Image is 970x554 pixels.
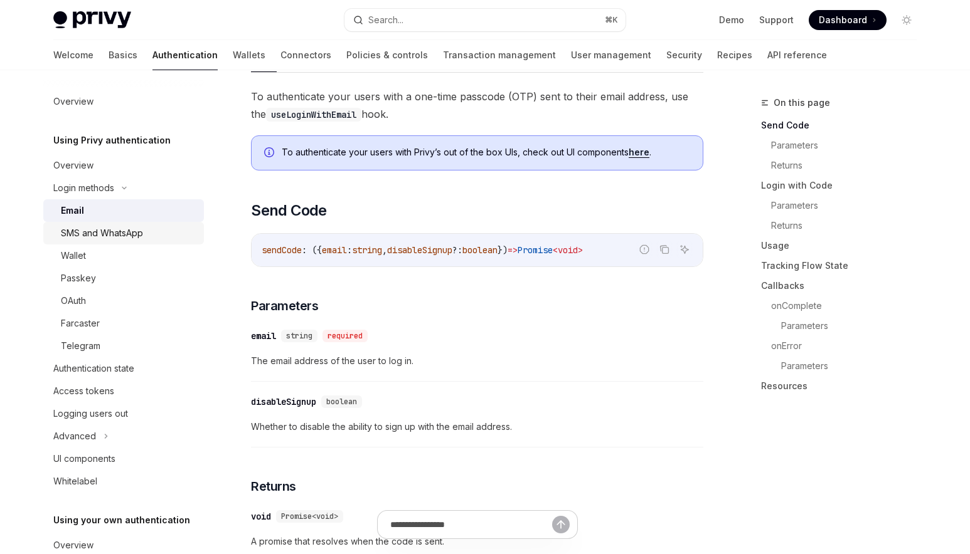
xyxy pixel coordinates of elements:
a: Connectors [280,40,331,70]
a: Welcome [53,40,93,70]
span: email [322,244,347,256]
span: On this page [774,95,830,110]
a: OAuth [43,290,204,312]
span: sendCode [262,244,302,256]
span: To authenticate your users with Privy’s out of the box UIs, check out UI components . [282,146,690,159]
span: ⌘ K [605,15,618,25]
div: Login methods [53,180,114,196]
a: Wallet [43,244,204,267]
a: User management [571,40,651,70]
span: Dashboard [819,14,867,26]
div: Overview [53,94,93,109]
a: Basics [109,40,137,70]
a: onError [771,336,927,356]
a: Parameters [771,135,927,155]
span: Promise [518,244,553,256]
a: Returns [771,155,927,175]
a: Callbacks [761,276,927,296]
a: Authentication state [43,357,204,380]
a: Wallets [233,40,265,70]
span: , [382,244,387,256]
a: UI components [43,447,204,470]
a: Send Code [761,115,927,135]
span: void [558,244,578,256]
div: email [251,330,276,342]
img: light logo [53,11,131,29]
span: > [578,244,583,256]
span: Whether to disable the ability to sign up with the email address. [251,419,703,434]
code: useLoginWithEmail [266,108,361,122]
div: UI components [53,451,115,466]
span: Returns [251,478,296,495]
span: disableSignup [387,244,452,256]
a: Security [666,40,702,70]
a: Overview [43,154,204,177]
div: required [322,330,368,342]
span: ?: [452,244,462,256]
div: Authentication state [53,361,134,376]
a: Tracking Flow State [761,256,927,276]
span: < [553,244,558,256]
button: Ask AI [676,241,693,258]
div: Overview [53,538,93,553]
button: Search...⌘K [344,9,626,31]
div: Whitelabel [53,474,97,489]
div: Logging users out [53,406,128,421]
button: Copy the contents from the code block [656,241,673,258]
span: Send Code [251,201,327,221]
a: Recipes [717,40,752,70]
span: string [286,331,312,341]
span: To authenticate your users with a one-time passcode (OTP) sent to their email address, use the hook. [251,88,703,123]
div: Telegram [61,338,100,353]
a: API reference [767,40,827,70]
h5: Using your own authentication [53,513,190,528]
span: string [352,244,382,256]
span: boolean [326,397,357,407]
div: Access tokens [53,384,114,399]
a: Dashboard [809,10,887,30]
h5: Using Privy authentication [53,133,171,148]
a: Overview [43,90,204,113]
a: Demo [719,14,744,26]
a: Logging users out [43,402,204,425]
a: Transaction management [443,40,556,70]
svg: Info [264,147,277,160]
span: : [347,244,352,256]
button: Send message [552,516,570,533]
div: SMS and WhatsApp [61,226,143,241]
a: Parameters [781,356,927,376]
a: Usage [761,236,927,256]
a: onComplete [771,296,927,316]
a: Parameters [771,196,927,216]
button: Report incorrect code [636,241,653,258]
a: Resources [761,376,927,396]
button: Toggle dark mode [897,10,917,30]
a: Whitelabel [43,470,204,493]
a: Telegram [43,335,204,357]
a: Support [759,14,794,26]
div: disableSignup [251,395,316,408]
div: Email [61,203,84,218]
div: Farcaster [61,316,100,331]
span: }) [498,244,508,256]
a: Login with Code [761,175,927,196]
a: Returns [771,216,927,236]
a: Policies & controls [346,40,428,70]
div: Passkey [61,271,96,286]
span: : ({ [302,244,322,256]
span: boolean [462,244,498,256]
div: OAuth [61,293,86,308]
div: Wallet [61,248,86,263]
a: Parameters [781,316,927,336]
div: Search... [368,13,403,28]
a: here [629,147,649,158]
span: Parameters [251,297,318,315]
div: Overview [53,158,93,173]
a: Email [43,199,204,222]
a: Passkey [43,267,204,290]
a: Access tokens [43,380,204,402]
a: Farcaster [43,312,204,335]
div: Advanced [53,429,96,444]
span: The email address of the user to log in. [251,353,703,368]
span: => [508,244,518,256]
